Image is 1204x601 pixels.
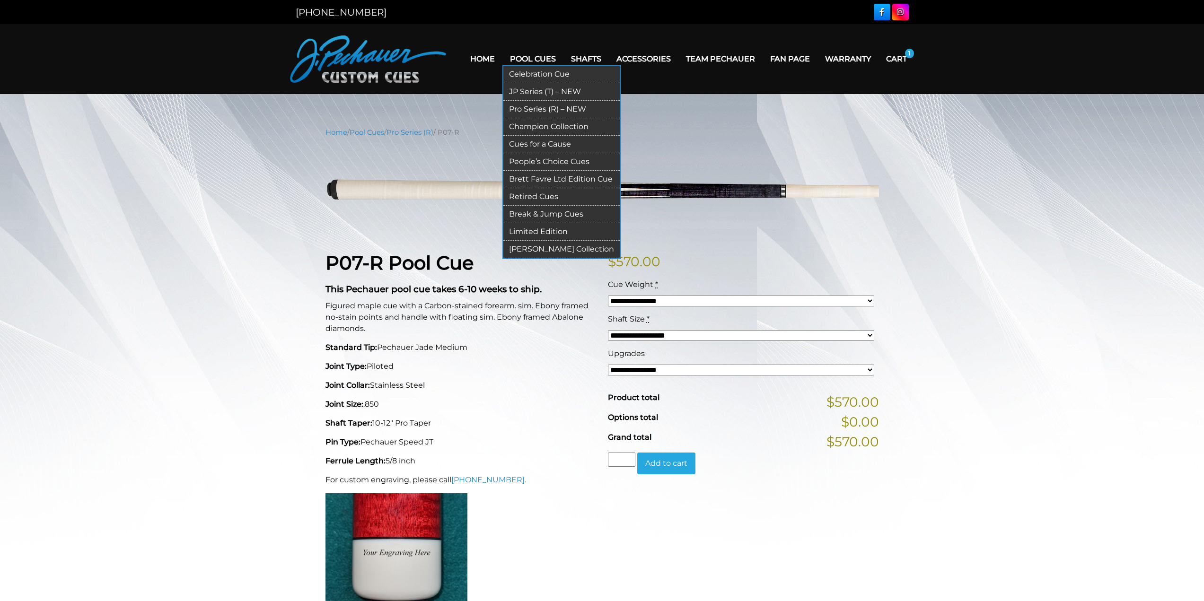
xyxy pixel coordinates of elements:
strong: Pin Type: [325,437,360,446]
a: [PHONE_NUMBER] [296,7,387,18]
a: Pro Series (R) [387,128,433,137]
strong: Ferrule Length: [325,456,386,465]
p: Pechauer Jade Medium [325,342,597,353]
a: Limited Edition [503,223,620,241]
p: .850 [325,399,597,410]
strong: P07-R Pool Cue [325,251,474,274]
a: JP Series (T) – NEW [503,83,620,101]
a: Brett Favre Ltd Edition Cue [503,171,620,188]
p: Pechauer Speed JT [325,436,597,448]
strong: Joint Collar: [325,381,370,390]
strong: This Pechauer pool cue takes 6-10 weeks to ship. [325,284,542,295]
a: Team Pechauer [678,47,763,71]
a: Pro Series (R) – NEW [503,101,620,118]
a: Celebration Cue [503,66,620,83]
a: [PHONE_NUMBER]. [451,475,526,484]
a: Cues for a Cause [503,136,620,153]
a: Warranty [817,47,879,71]
span: $ [608,253,616,270]
p: 10-12" Pro Taper [325,418,597,429]
a: People’s Choice Cues [503,153,620,171]
a: Accessories [609,47,678,71]
span: Shaft Size [608,314,645,323]
button: Add to cart [637,453,695,474]
a: Pool Cues [350,128,384,137]
strong: Shaft Taper: [325,418,372,427]
span: $570.00 [826,392,879,412]
span: Upgrades [608,349,645,358]
a: Break & Jump Cues [503,206,620,223]
strong: Joint Size: [325,400,363,409]
span: Product total [608,393,659,402]
span: Cue Weight [608,280,653,289]
abbr: required [655,280,658,289]
nav: Breadcrumb [325,127,879,138]
a: Cart [879,47,914,71]
p: For custom engraving, please call [325,474,597,486]
abbr: required [647,314,650,323]
strong: Joint Type: [325,362,367,371]
p: Piloted [325,361,597,372]
img: P07-R.png [325,145,879,237]
p: 5/8 inch [325,455,597,467]
a: Home [325,128,347,137]
img: Pechauer Custom Cues [290,35,446,83]
a: Home [463,47,502,71]
a: Champion Collection [503,118,620,136]
a: Shafts [563,47,609,71]
input: Product quantity [608,453,635,467]
span: Options total [608,413,658,422]
span: $570.00 [826,432,879,452]
bdi: 570.00 [608,253,660,270]
strong: Standard Tip: [325,343,377,352]
a: Fan Page [763,47,817,71]
a: [PERSON_NAME] Collection [503,241,620,258]
p: Figured maple cue with a Carbon-stained forearm. sim. Ebony framed no-stain points and handle wit... [325,300,597,334]
span: Grand total [608,433,651,442]
a: Retired Cues [503,188,620,206]
a: Pool Cues [502,47,563,71]
p: Stainless Steel [325,380,597,391]
span: $0.00 [841,412,879,432]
